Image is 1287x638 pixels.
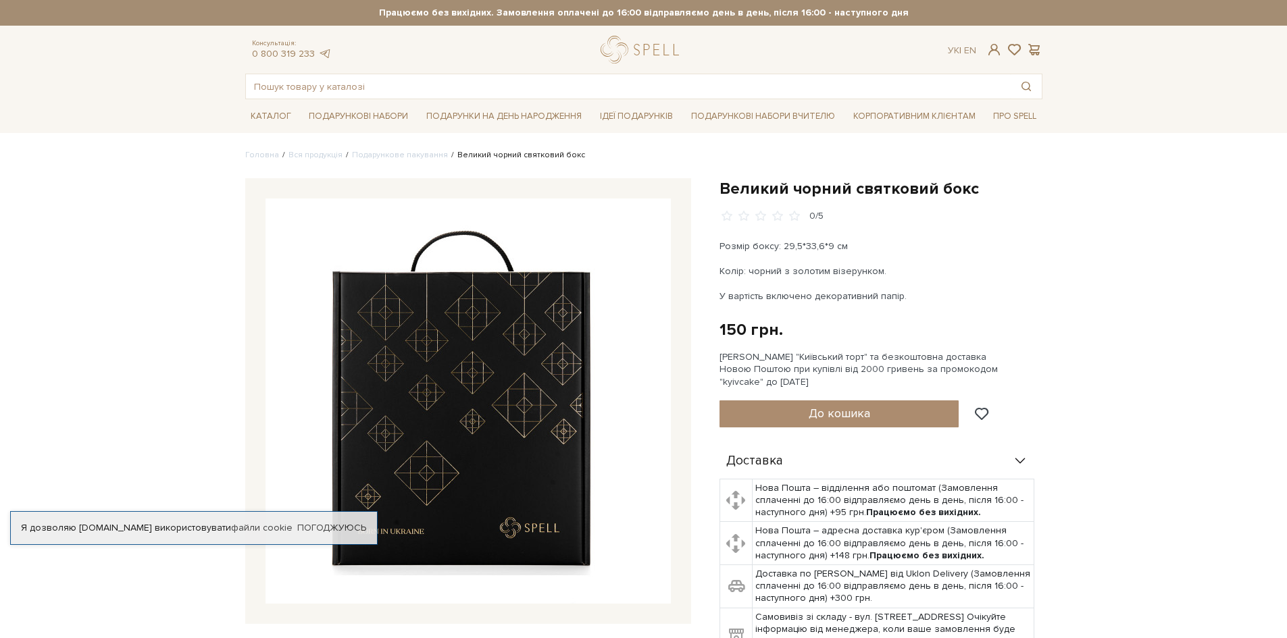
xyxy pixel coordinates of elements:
[297,522,366,534] a: Погоджуюсь
[318,48,332,59] a: telegram
[964,45,976,56] a: En
[245,106,297,127] a: Каталог
[948,45,976,57] div: Ук
[601,36,685,63] a: logo
[252,39,332,48] span: Консультація:
[245,150,279,160] a: Головна
[288,150,343,160] a: Вся продукція
[809,406,870,421] span: До кошика
[1011,74,1042,99] button: Пошук товару у каталозі
[726,455,783,467] span: Доставка
[448,149,585,161] li: Великий чорний святковий бокс
[245,7,1042,19] strong: Працюємо без вихідних. Замовлення оплачені до 16:00 відправляємо день в день, після 16:00 - насту...
[720,319,783,340] div: 150 грн.
[231,522,293,533] a: файли cookie
[11,522,377,534] div: Я дозволяю [DOMAIN_NAME] використовувати
[720,351,1042,388] div: [PERSON_NAME] "Київський торт" та безкоштовна доставка Новою Поштою при купівлі від 2000 гривень ...
[720,264,1036,278] p: Колір: чорний з золотим візерунком.
[686,105,840,128] a: Подарункові набори Вчителю
[753,479,1034,522] td: Нова Пошта – відділення або поштомат (Замовлення сплаченні до 16:00 відправляємо день в день, піс...
[720,400,959,427] button: До кошика
[352,150,448,160] a: Подарункове пакування
[720,289,1036,303] p: У вартість включено декоративний папір.
[869,550,984,561] b: Працюємо без вихідних.
[303,106,413,127] a: Подарункові набори
[246,74,1011,99] input: Пошук товару у каталозі
[421,106,587,127] a: Подарунки на День народження
[848,106,981,127] a: Корпоративним клієнтам
[720,239,1036,253] p: Розмір боксу: 29,5*33,6*9 см
[252,48,315,59] a: 0 800 319 233
[866,506,981,518] b: Працюємо без вихідних.
[720,178,1042,199] h1: Великий чорний святковий бокс
[753,522,1034,565] td: Нова Пошта – адресна доставка кур'єром (Замовлення сплаченні до 16:00 відправляємо день в день, п...
[266,198,671,604] img: Великий чорний святковий бокс
[595,106,678,127] a: Ідеї подарунків
[988,106,1042,127] a: Про Spell
[959,45,961,56] span: |
[753,565,1034,608] td: Доставка по [PERSON_NAME] від Uklon Delivery (Замовлення сплаченні до 16:00 відправляємо день в д...
[809,210,824,223] div: 0/5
